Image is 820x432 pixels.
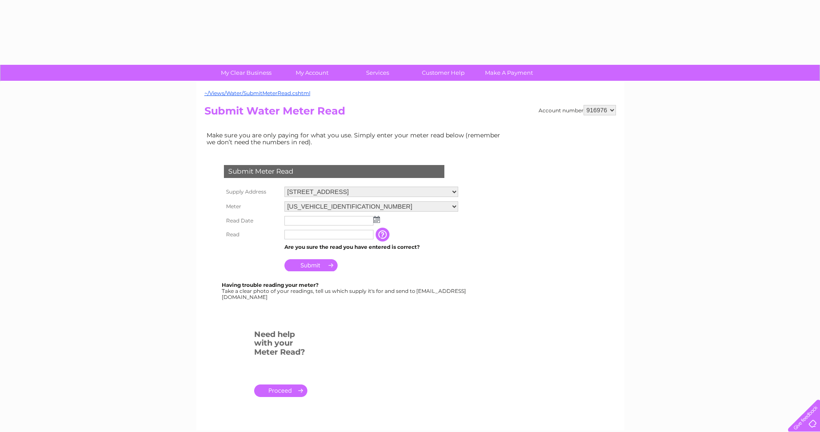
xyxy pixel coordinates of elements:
[539,105,616,115] div: Account number
[254,328,307,361] h3: Need help with your Meter Read?
[376,228,391,241] input: Information
[222,282,319,288] b: Having trouble reading your meter?
[408,65,479,81] a: Customer Help
[373,216,380,223] img: ...
[222,214,282,228] th: Read Date
[222,184,282,199] th: Supply Address
[342,65,413,81] a: Services
[282,241,460,253] td: Are you sure the read you have entered is correct?
[473,65,545,81] a: Make A Payment
[222,199,282,214] th: Meter
[222,282,467,300] div: Take a clear photo of your readings, tell us which supply it's for and send to [EMAIL_ADDRESS][DO...
[224,165,444,178] div: Submit Meter Read
[254,384,307,397] a: .
[204,130,507,148] td: Make sure you are only paying for what you use. Simply enter your meter read below (remember we d...
[204,105,616,121] h2: Submit Water Meter Read
[222,228,282,241] th: Read
[276,65,348,81] a: My Account
[211,65,282,81] a: My Clear Business
[284,259,338,271] input: Submit
[204,90,310,96] a: ~/Views/Water/SubmitMeterRead.cshtml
